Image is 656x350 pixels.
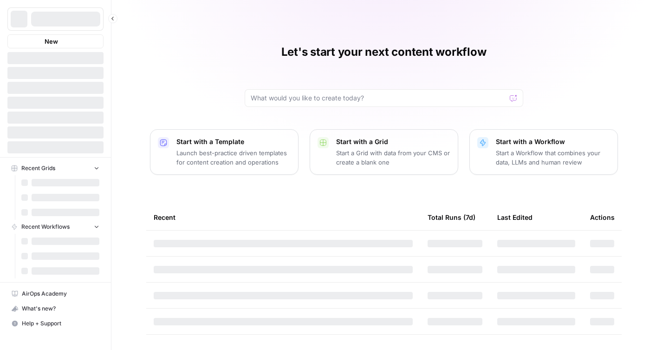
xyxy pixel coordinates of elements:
div: What's new? [8,302,103,316]
p: Start a Grid with data from your CMS or create a blank one [336,148,450,167]
p: Launch best-practice driven templates for content creation and operations [176,148,291,167]
p: Start with a Grid [336,137,450,146]
p: Start with a Workflow [496,137,610,146]
span: Help + Support [22,319,99,328]
p: Start a Workflow that combines your data, LLMs and human review [496,148,610,167]
button: Start with a TemplateLaunch best-practice driven templates for content creation and operations [150,129,299,175]
span: AirOps Academy [22,290,99,298]
div: Total Runs (7d) [428,205,475,230]
button: Help + Support [7,316,104,331]
div: Last Edited [497,205,533,230]
a: AirOps Academy [7,286,104,301]
div: Recent [154,205,413,230]
button: Recent Grids [7,161,104,175]
span: New [45,37,58,46]
button: New [7,34,104,48]
div: Actions [590,205,615,230]
p: Start with a Template [176,137,291,146]
button: What's new? [7,301,104,316]
button: Recent Workflows [7,220,104,234]
span: Recent Workflows [21,223,70,231]
button: Start with a GridStart a Grid with data from your CMS or create a blank one [310,129,458,175]
button: Start with a WorkflowStart a Workflow that combines your data, LLMs and human review [469,129,618,175]
span: Recent Grids [21,164,55,172]
input: What would you like to create today? [251,93,506,103]
h1: Let's start your next content workflow [281,45,487,59]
